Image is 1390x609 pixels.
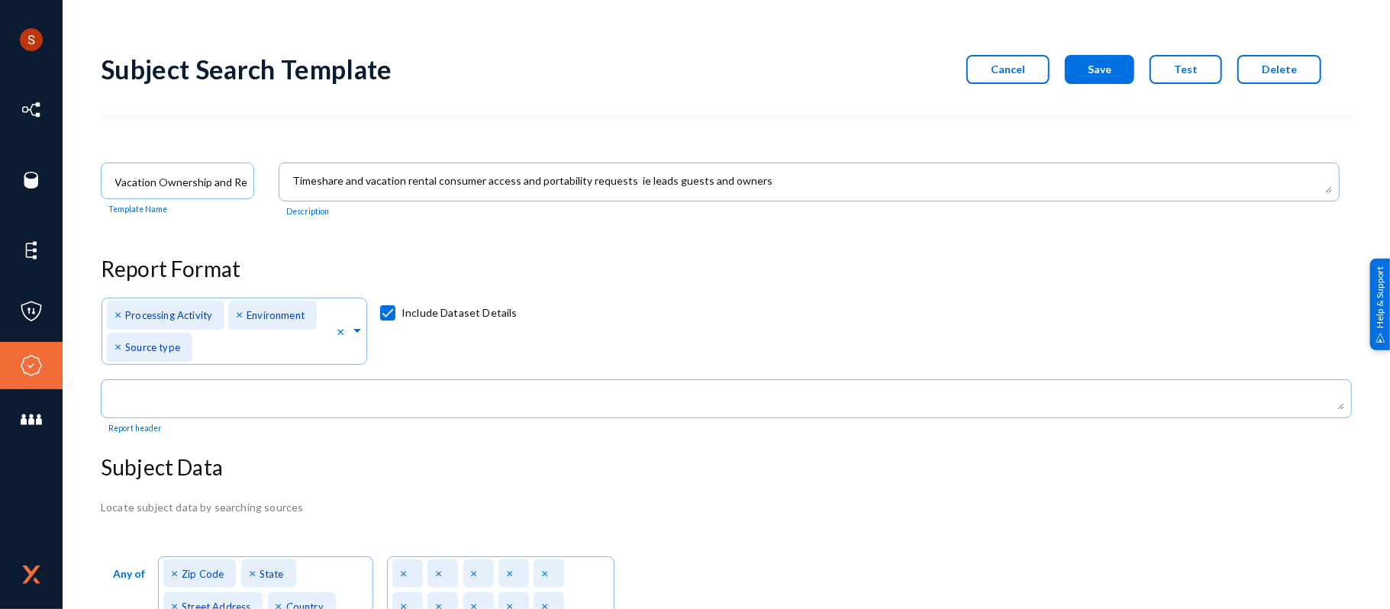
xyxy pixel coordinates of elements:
[115,176,247,189] input: Name
[101,499,1352,515] div: Locate subject data by searching sources
[260,568,284,580] span: State
[1262,63,1297,76] span: Delete
[101,455,1352,481] h3: Subject Data
[337,324,350,340] span: Clear all
[249,565,260,580] span: ×
[101,560,157,600] button: Any of
[109,424,163,433] mat-hint: Report header
[966,55,1050,84] button: Cancel
[991,63,1025,76] span: Cancel
[1065,55,1134,84] button: Save
[20,169,43,192] img: icon-sources.svg
[541,565,552,580] span: ×
[1088,63,1111,76] span: Save
[20,28,43,51] img: ACg8ocLCHWB70YVmYJSZIkanuWRMiAOKj9BOxslbKTvretzi-06qRA=s96-c
[114,339,125,353] span: ×
[101,256,1352,282] h3: Report Format
[247,309,305,321] span: Environment
[1370,259,1390,350] div: Help & Support
[113,560,145,588] p: Any of
[236,307,247,321] span: ×
[1375,333,1385,343] img: help_support.svg
[471,565,482,580] span: ×
[125,309,212,321] span: Processing Activity
[171,565,182,580] span: ×
[1237,55,1321,84] button: Delete
[20,239,43,262] img: icon-elements.svg
[400,565,411,580] span: ×
[109,205,168,214] mat-hint: Template Name
[287,207,330,217] mat-hint: Description
[506,565,517,580] span: ×
[125,341,180,353] span: Source type
[101,53,392,85] div: Subject Search Template
[114,307,125,321] span: ×
[20,300,43,323] img: icon-policies.svg
[20,408,43,431] img: icon-members.svg
[435,565,446,580] span: ×
[20,98,43,121] img: icon-inventory.svg
[1174,63,1198,76] span: Test
[20,354,43,377] img: icon-compliance.svg
[402,301,518,324] span: Include Dataset Details
[182,568,224,580] span: Zip Code
[1150,55,1222,84] button: Test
